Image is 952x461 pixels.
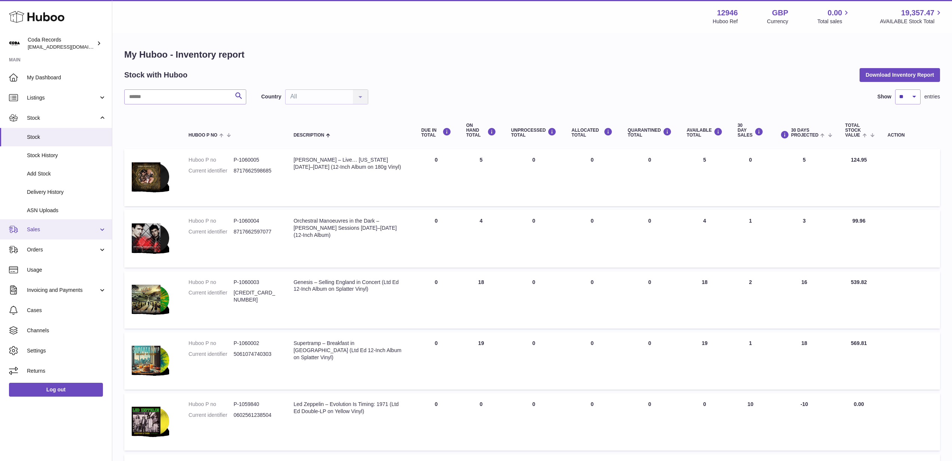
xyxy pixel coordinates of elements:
td: 0 [730,149,771,206]
a: Log out [9,383,103,396]
span: ASN Uploads [27,207,106,214]
td: 0 [504,149,564,206]
img: product image [132,401,169,441]
td: 0 [504,210,564,267]
td: 4 [459,210,504,267]
td: 4 [679,210,730,267]
dt: Current identifier [189,228,234,235]
dt: Current identifier [189,167,234,174]
dd: P-1060004 [234,217,278,225]
span: [EMAIL_ADDRESS][DOMAIN_NAME] [28,44,110,50]
span: Stock [27,115,98,122]
td: 2 [730,271,771,329]
td: 18 [771,332,838,390]
a: 0.00 Total sales [817,8,851,25]
td: 0 [414,393,459,451]
div: Huboo Ref [713,18,738,25]
label: Show [878,93,891,100]
div: Action [888,133,933,138]
dt: Current identifier [189,412,234,419]
td: 0 [564,210,620,267]
td: 0 [504,393,564,451]
span: Orders [27,246,98,253]
span: 0 [648,279,651,285]
a: 19,357.47 AVAILABLE Stock Total [880,8,943,25]
td: 5 [679,149,730,206]
span: Invoicing and Payments [27,287,98,294]
td: 16 [771,271,838,329]
span: entries [924,93,940,100]
td: 3 [771,210,838,267]
img: product image [132,156,169,197]
span: 19,357.47 [901,8,934,18]
dt: Current identifier [189,289,234,303]
dd: 8717662597077 [234,228,278,235]
td: 0 [564,332,620,390]
strong: GBP [772,8,788,18]
td: 0 [414,210,459,267]
dd: P-1060003 [234,279,278,286]
td: 0 [414,332,459,390]
dt: Huboo P no [189,401,234,408]
label: Country [261,93,281,100]
div: Genesis – Selling England in Concert (Ltd Ed 12-Inch Album on Splatter Vinyl) [293,279,406,293]
div: [PERSON_NAME] – Live… [US_STATE] [DATE]–[DATE] (12-Inch Album on 180g Vinyl) [293,156,406,171]
td: 0 [414,271,459,329]
span: 0 [648,218,651,224]
span: 0.00 [828,8,842,18]
td: 0 [459,393,504,451]
td: 0 [564,393,620,451]
div: 30 DAY SALES [738,123,763,138]
span: 0 [648,340,651,346]
img: haz@pcatmedia.com [9,38,20,49]
span: Add Stock [27,170,106,177]
div: Supertramp – Breakfast in [GEOGRAPHIC_DATA] (Ltd Ed 12-Inch Album on Splatter Vinyl) [293,340,406,361]
td: 1 [730,332,771,390]
dd: P-1059840 [234,401,278,408]
td: 19 [459,332,504,390]
dt: Huboo P no [189,156,234,164]
td: 0 [679,393,730,451]
span: Channels [27,327,106,334]
dd: [CREDIT_CARD_NUMBER] [234,289,278,303]
span: Stock History [27,152,106,159]
dt: Current identifier [189,351,234,358]
td: 19 [679,332,730,390]
span: 124.95 [851,157,867,163]
dt: Huboo P no [189,279,234,286]
dd: 0602561238504 [234,412,278,419]
span: 99.96 [852,218,866,224]
img: product image [132,217,169,258]
td: 10 [730,393,771,451]
dt: Huboo P no [189,340,234,347]
dd: 8717662598685 [234,167,278,174]
dt: Huboo P no [189,217,234,225]
h2: Stock with Huboo [124,70,187,80]
span: Listings [27,94,98,101]
td: 18 [679,271,730,329]
div: AVAILABLE Total [687,128,723,138]
td: 0 [504,332,564,390]
td: -10 [771,393,838,451]
span: Cases [27,307,106,314]
span: 0 [648,401,651,407]
td: 0 [504,271,564,329]
div: UNPROCESSED Total [511,128,557,138]
dd: P-1060002 [234,340,278,347]
td: 0 [414,149,459,206]
span: My Dashboard [27,74,106,81]
div: Orchestral Manoeuvres in the Dark – [PERSON_NAME] Sessions [DATE]–[DATE] (12-Inch Album) [293,217,406,239]
span: Stock [27,134,106,141]
td: 0 [564,149,620,206]
div: ON HAND Total [466,123,496,138]
div: Led Zeppelin – Evolution Is Timing: 1971 (Ltd Ed Double-LP on Yellow Vinyl) [293,401,406,415]
dd: 5061074740303 [234,351,278,358]
span: Delivery History [27,189,106,196]
span: 0.00 [854,401,864,407]
span: 569.81 [851,340,867,346]
span: Huboo P no [189,133,217,138]
div: Coda Records [28,36,95,51]
span: Description [293,133,324,138]
span: 0 [648,157,651,163]
button: Download Inventory Report [860,68,940,82]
